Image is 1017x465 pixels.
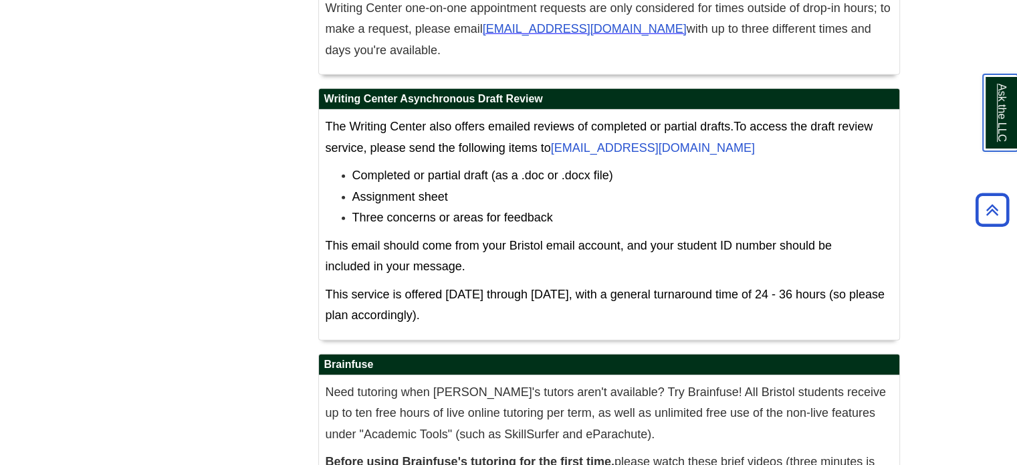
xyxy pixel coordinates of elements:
span: This email should come from your Bristol email account, and your student ID number should be incl... [326,239,832,274]
a: [EMAIL_ADDRESS][DOMAIN_NAME] [551,141,755,155]
a: [EMAIL_ADDRESS][DOMAIN_NAME] [483,24,687,35]
h2: Brainfuse [319,355,899,375]
span: The Writing Center also offers emailed reviews of completed or partial drafts. [326,120,734,133]
span: Completed or partial draft (as a .doc or .docx file) [352,169,613,182]
span: This service is offered [DATE] through [DATE], with a general turnaround time of 24 - 36 hours (s... [326,288,885,322]
span: To access the draft review service, please send the following items to [326,120,873,155]
span: [EMAIL_ADDRESS][DOMAIN_NAME] [483,22,687,35]
span: Need tutoring when [PERSON_NAME]'s tutors aren't available? Try Brainfuse! All Bristol students r... [326,385,886,441]
span: Three concerns or areas for feedback [352,211,553,224]
span: with up to three different times and days you're available. [326,22,871,57]
span: Writing Center one-on-one appointment requests are only considered for times outside of drop-in h... [326,1,891,36]
h2: Writing Center Asynchronous Draft Review [319,89,899,110]
a: Back to Top [971,201,1014,219]
span: Assignment sheet [352,190,448,203]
